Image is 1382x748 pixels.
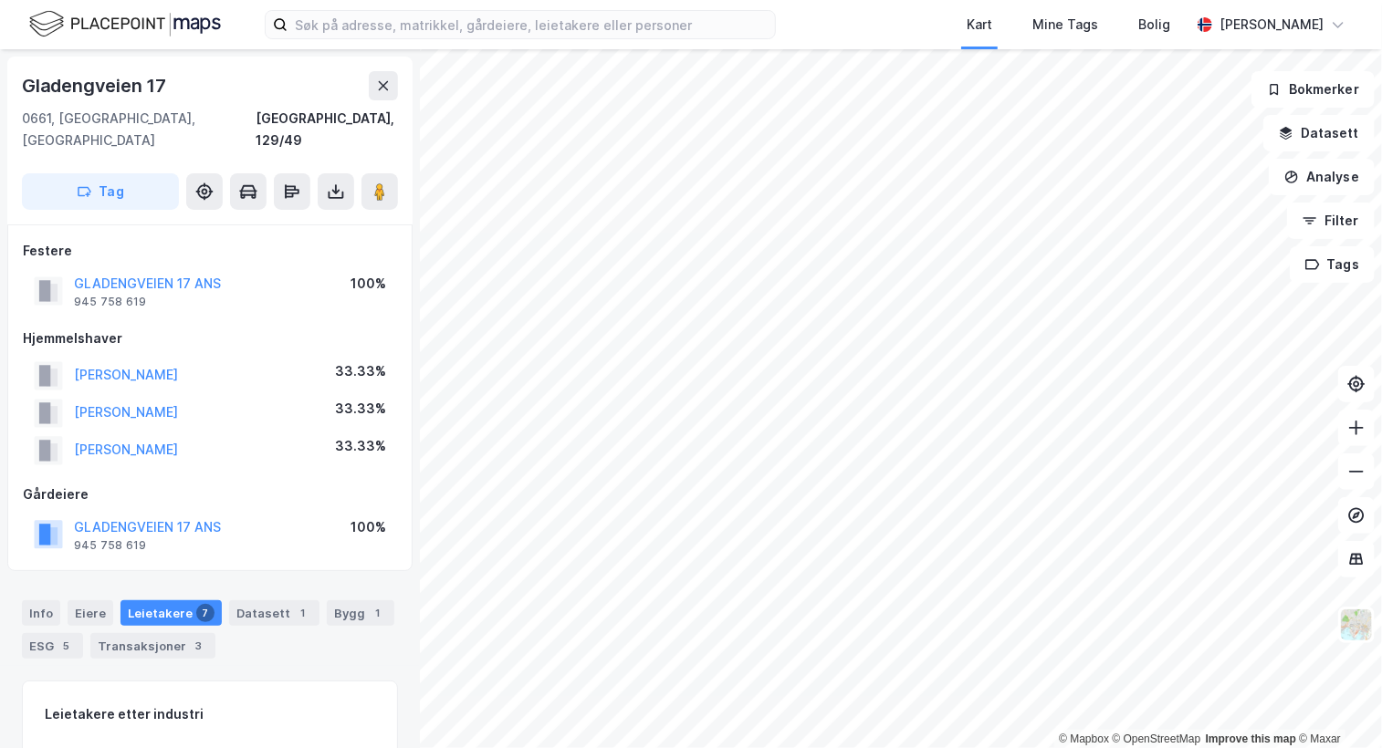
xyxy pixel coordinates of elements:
div: Mine Tags [1032,14,1098,36]
div: Kart [967,14,992,36]
div: Bygg [327,600,394,626]
div: 0661, [GEOGRAPHIC_DATA], [GEOGRAPHIC_DATA] [22,108,257,151]
img: logo.f888ab2527a4732fd821a326f86c7f29.svg [29,8,221,40]
button: Analyse [1269,159,1375,195]
div: 100% [351,516,386,538]
div: 945 758 619 [74,538,146,553]
div: Gårdeiere [23,483,397,505]
div: Hjemmelshaver [23,327,397,349]
button: Datasett [1263,115,1375,151]
div: [PERSON_NAME] [1220,14,1324,36]
div: 33.33% [335,360,386,382]
input: Søk på adresse, matrikkel, gårdeiere, leietakere eller personer [288,11,775,38]
button: Filter [1287,203,1375,239]
div: 33.33% [335,435,386,457]
a: Mapbox [1059,732,1109,745]
div: 100% [351,273,386,295]
button: Tags [1290,246,1375,283]
div: Leietakere [120,600,222,626]
div: Festere [23,240,397,262]
div: Eiere [68,600,113,626]
div: 945 758 619 [74,295,146,309]
div: ESG [22,633,83,659]
div: Bolig [1138,14,1170,36]
div: Kontrollprogram for chat [1291,660,1382,748]
div: 5 [58,637,76,655]
div: Info [22,600,60,626]
div: 3 [190,637,208,655]
div: [GEOGRAPHIC_DATA], 129/49 [257,108,398,151]
div: Datasett [229,600,319,626]
a: Improve this map [1206,732,1296,745]
div: Gladengveien 17 [22,71,170,100]
div: 1 [294,604,312,622]
button: Tag [22,173,179,210]
div: 1 [369,604,387,622]
button: Bokmerker [1251,71,1375,108]
iframe: Chat Widget [1291,660,1382,748]
div: 7 [196,604,215,622]
img: Z [1339,608,1374,642]
div: Transaksjoner [90,633,215,659]
div: 33.33% [335,398,386,420]
a: OpenStreetMap [1113,732,1201,745]
div: Leietakere etter industri [45,703,375,725]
